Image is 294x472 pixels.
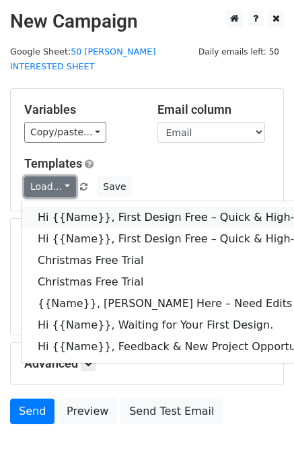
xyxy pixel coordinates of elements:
iframe: Chat Widget [227,407,294,472]
button: Save [97,176,132,197]
a: 50 [PERSON_NAME] INTERESTED SHEET [10,46,155,72]
h5: Email column [157,102,270,117]
span: Daily emails left: 50 [194,44,284,59]
a: Copy/paste... [24,122,106,143]
h5: Variables [24,102,137,117]
a: Daily emails left: 50 [194,46,284,57]
a: Send [10,399,54,424]
h2: New Campaign [10,10,284,33]
small: Google Sheet: [10,46,155,72]
a: Templates [24,156,82,170]
a: Preview [58,399,117,424]
a: Send Test Email [120,399,223,424]
a: Load... [24,176,76,197]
